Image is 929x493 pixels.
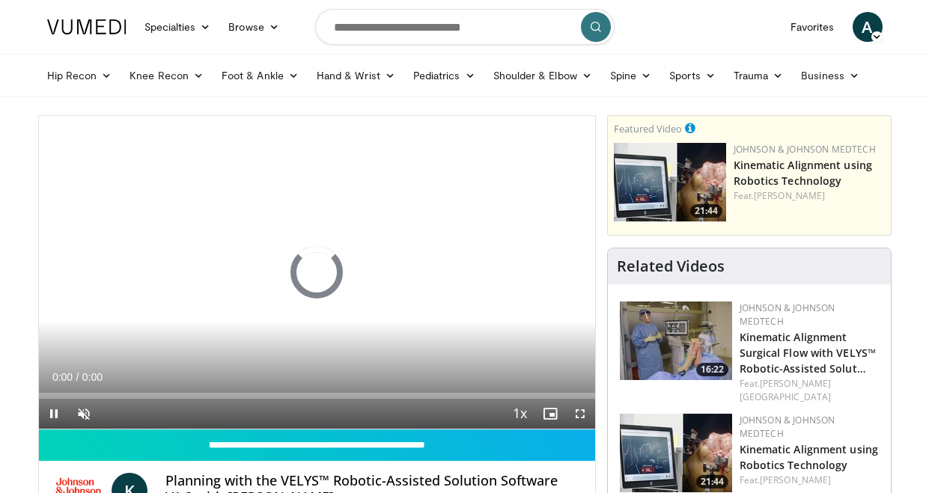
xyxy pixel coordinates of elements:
span: / [76,371,79,383]
a: Shoulder & Elbow [484,61,601,91]
a: Kinematic Alignment using Robotics Technology [740,442,879,472]
a: Hip Recon [38,61,121,91]
a: Spine [601,61,660,91]
a: Kinematic Alignment Surgical Flow with VELYS™ Robotic-Assisted Solut… [740,330,877,376]
a: Browse [219,12,288,42]
span: 16:22 [696,363,728,376]
a: 16:22 [620,301,732,380]
a: Trauma [725,61,793,91]
img: VuMedi Logo [47,19,127,34]
button: Enable picture-in-picture mode [535,399,565,429]
a: Sports [660,61,725,91]
span: 21:44 [690,204,722,218]
a: Knee Recon [121,61,213,91]
button: Playback Rate [505,399,535,429]
div: Feat. [740,474,879,487]
div: Progress Bar [39,393,595,399]
a: Favorites [782,12,844,42]
button: Pause [39,399,69,429]
small: Featured Video [614,122,682,135]
input: Search topics, interventions [315,9,615,45]
img: 85482610-0380-4aae-aa4a-4a9be0c1a4f1.150x105_q85_crop-smart_upscale.jpg [614,143,726,221]
a: Johnson & Johnson MedTech [734,143,876,156]
h4: Related Videos [617,257,725,275]
a: Johnson & Johnson MedTech [740,301,835,328]
video-js: Video Player [39,116,595,429]
a: Specialties [135,12,220,42]
span: 0:00 [52,371,73,383]
span: 21:44 [696,475,728,489]
button: Unmute [69,399,99,429]
img: 85482610-0380-4aae-aa4a-4a9be0c1a4f1.150x105_q85_crop-smart_upscale.jpg [620,414,732,492]
a: 21:44 [620,414,732,492]
a: [PERSON_NAME] [754,189,825,202]
a: 21:44 [614,143,726,221]
button: Fullscreen [565,399,595,429]
a: Pediatrics [404,61,484,91]
span: 0:00 [82,371,103,383]
a: Johnson & Johnson MedTech [740,414,835,440]
div: Feat. [734,189,885,203]
a: Kinematic Alignment using Robotics Technology [734,158,873,188]
a: [PERSON_NAME][GEOGRAPHIC_DATA] [740,377,832,403]
a: Business [792,61,868,91]
a: Hand & Wrist [308,61,404,91]
a: A [853,12,883,42]
a: Foot & Ankle [213,61,308,91]
a: [PERSON_NAME] [760,474,831,486]
div: Feat. [740,377,879,404]
img: 22b3d5e8-ada8-4647-84b0-4312b2f66353.150x105_q85_crop-smart_upscale.jpg [620,301,732,380]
